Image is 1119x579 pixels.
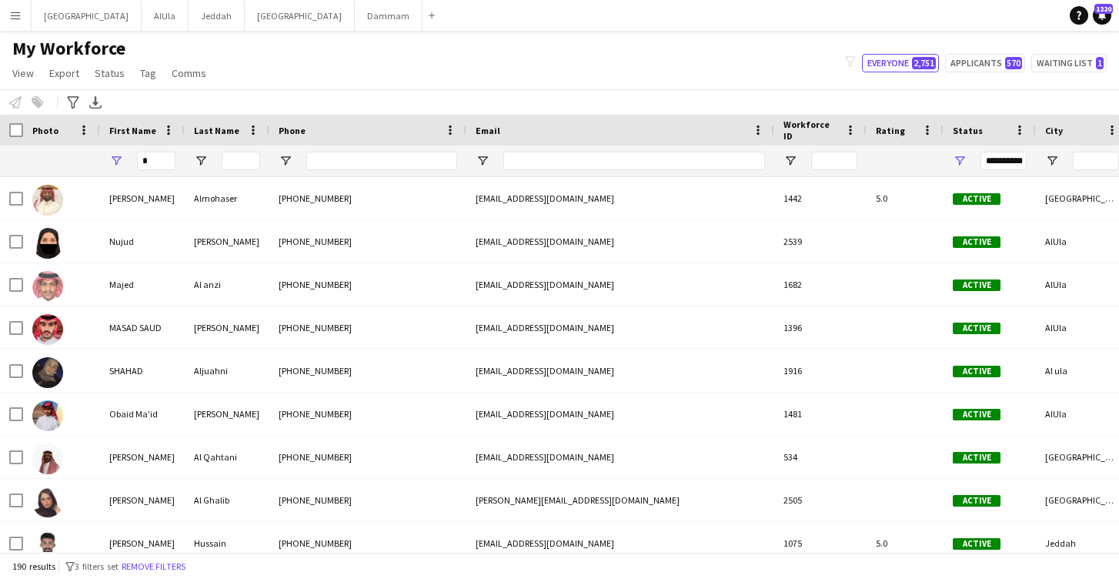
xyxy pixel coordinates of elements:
div: 2539 [774,220,867,263]
div: [EMAIL_ADDRESS][DOMAIN_NAME] [466,263,774,306]
input: Workforce ID Filter Input [811,152,857,170]
button: [GEOGRAPHIC_DATA] [32,1,142,31]
img: Majed Al anzi [32,271,63,302]
div: Nujud [100,220,185,263]
div: [EMAIL_ADDRESS][DOMAIN_NAME] [466,177,774,219]
button: Everyone2,751 [862,54,939,72]
a: Tag [134,63,162,83]
img: Nujud Abdullah [32,228,63,259]
img: MASAD SAUD Al-Azmi [32,314,63,345]
div: Hussain [185,522,269,564]
span: Active [953,236,1000,248]
input: City Filter Input [1073,152,1119,170]
div: [PHONE_NUMBER] [269,350,466,392]
span: Phone [279,125,306,136]
a: 1220 [1093,6,1111,25]
button: Open Filter Menu [1045,154,1059,168]
div: 1481 [774,393,867,435]
div: Majed [100,263,185,306]
span: Active [953,193,1000,205]
a: Export [43,63,85,83]
div: [PHONE_NUMBER] [269,522,466,564]
img: Mohammed Almohaser [32,185,63,216]
div: 1442 [774,177,867,219]
div: [PHONE_NUMBER] [269,393,466,435]
span: Photo [32,125,58,136]
div: SHAHAD [100,350,185,392]
span: 2,751 [912,57,936,69]
div: 1682 [774,263,867,306]
div: [EMAIL_ADDRESS][DOMAIN_NAME] [466,350,774,392]
a: Comms [165,63,212,83]
span: 3 filters set [75,561,119,572]
div: [EMAIL_ADDRESS][DOMAIN_NAME] [466,393,774,435]
button: Waiting list1 [1031,54,1107,72]
div: 2505 [774,479,867,521]
button: Dammam [355,1,423,31]
div: [PERSON_NAME] [100,479,185,521]
input: Email Filter Input [503,152,765,170]
div: 5.0 [867,522,944,564]
div: Al anzi [185,263,269,306]
input: Phone Filter Input [306,152,457,170]
span: Active [953,409,1000,420]
div: [PERSON_NAME] [185,393,269,435]
img: Samar khalid Al Ghalib [32,487,63,517]
div: [PHONE_NUMBER] [269,263,466,306]
button: Open Filter Menu [953,154,967,168]
div: Al Ghalib [185,479,269,521]
div: [PERSON_NAME] [100,177,185,219]
div: 1396 [774,306,867,349]
button: Open Filter Menu [783,154,797,168]
div: MASAD SAUD [100,306,185,349]
span: Active [953,538,1000,550]
div: [PERSON_NAME] [100,436,185,478]
img: Obaid Ma [32,400,63,431]
div: [PHONE_NUMBER] [269,479,466,521]
div: 534 [774,436,867,478]
span: My Workforce [12,37,125,60]
button: Remove filters [119,558,189,575]
div: [PHONE_NUMBER] [269,177,466,219]
app-action-btn: Export XLSX [86,93,105,112]
div: 1075 [774,522,867,564]
img: Mohammed Al Qahtani [32,443,63,474]
div: Almohaser [185,177,269,219]
span: First Name [109,125,156,136]
span: 570 [1005,57,1022,69]
span: Active [953,323,1000,334]
div: Al Qahtani [185,436,269,478]
div: Aljuahni [185,350,269,392]
span: Workforce ID [783,119,839,142]
span: Status [95,66,125,80]
span: Export [49,66,79,80]
button: Open Filter Menu [279,154,292,168]
span: 1220 [1094,4,1113,14]
span: Active [953,279,1000,291]
div: [EMAIL_ADDRESS][DOMAIN_NAME] [466,306,774,349]
div: [PERSON_NAME] [100,522,185,564]
span: Active [953,495,1000,507]
input: Last Name Filter Input [222,152,260,170]
span: Active [953,452,1000,464]
button: Applicants570 [945,54,1025,72]
div: [PHONE_NUMBER] [269,306,466,349]
div: [EMAIL_ADDRESS][DOMAIN_NAME] [466,436,774,478]
img: Omar Hussain [32,530,63,561]
span: Rating [876,125,905,136]
a: Status [89,63,131,83]
button: Open Filter Menu [476,154,489,168]
div: 5.0 [867,177,944,219]
span: Email [476,125,500,136]
button: AlUla [142,1,189,31]
div: [PHONE_NUMBER] [269,220,466,263]
div: 1916 [774,350,867,392]
span: Last Name [194,125,239,136]
div: [PERSON_NAME][EMAIL_ADDRESS][DOMAIN_NAME] [466,479,774,521]
button: Jeddah [189,1,245,31]
div: [PERSON_NAME] [185,220,269,263]
img: SHAHAD Aljuahni [32,357,63,388]
span: Comms [172,66,206,80]
div: [EMAIL_ADDRESS][DOMAIN_NAME] [466,220,774,263]
button: Open Filter Menu [109,154,123,168]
